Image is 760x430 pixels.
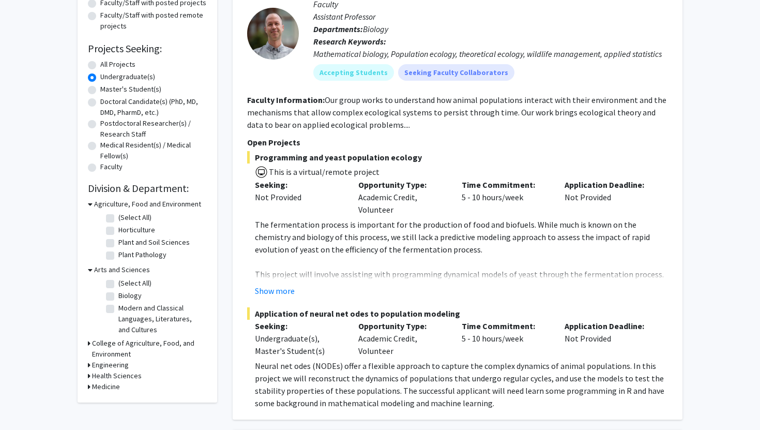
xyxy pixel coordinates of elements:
[351,179,454,216] div: Academic Credit, Volunteer
[92,381,120,392] h3: Medicine
[358,320,446,332] p: Opportunity Type:
[454,179,557,216] div: 5 - 10 hours/week
[557,179,660,216] div: Not Provided
[462,320,550,332] p: Time Commitment:
[118,225,155,235] label: Horticulture
[88,182,207,195] h2: Division & Department:
[454,320,557,357] div: 5 - 10 hours/week
[92,338,207,360] h3: College of Agriculture, Food, and Environment
[118,237,190,248] label: Plant and Soil Sciences
[118,303,204,335] label: Modern and Classical Languages, Literatures, and Cultures
[247,95,325,105] b: Faculty Information:
[351,320,454,357] div: Academic Credit, Volunteer
[255,360,668,409] p: Neural net odes (NODEs) offer a flexible approach to capture the complex dynamics of animal popul...
[398,64,514,81] mat-chip: Seeking Faculty Collaborators
[100,59,135,70] label: All Projects
[313,48,668,60] div: Mathematical biology, Population ecology, theoretical ecology, wildlife management, applied stati...
[255,179,343,191] p: Seeking:
[313,10,668,23] p: Assistant Professor
[255,285,295,297] button: Show more
[92,370,142,381] h3: Health Sciences
[100,84,161,95] label: Master's Student(s)
[255,332,343,357] div: Undergraduate(s), Master's Student(s)
[313,24,363,34] b: Departments:
[557,320,660,357] div: Not Provided
[100,96,207,118] label: Doctoral Candidate(s) (PhD, MD, DMD, PharmD, etc.)
[255,191,343,203] div: Not Provided
[8,383,44,422] iframe: Chat
[247,136,668,149] p: Open Projects
[100,118,207,140] label: Postdoctoral Researcher(s) / Research Staff
[100,10,207,32] label: Faculty/Staff with posted remote projects
[247,95,666,130] fg-read-more: Our group works to understand how animal populations interact with their environment and the mech...
[565,320,652,332] p: Application Deadline:
[94,264,150,275] h3: Arts and Sciences
[118,212,151,223] label: (Select All)
[247,307,668,320] span: Application of neural net odes to population modeling
[313,64,394,81] mat-chip: Accepting Students
[92,360,129,370] h3: Engineering
[268,167,379,177] span: This is a virtual/remote project
[247,151,668,164] span: Programming and yeast population ecology
[118,249,166,260] label: Plant Pathology
[255,218,668,256] p: The fermentation process is important for the production of food and biofuels. While much is know...
[255,268,668,305] p: This project will involve assisting with programming dynamical models of yeast through the fermen...
[118,290,142,301] label: Biology
[94,199,201,210] h3: Agriculture, Food and Environment
[313,36,386,47] b: Research Keywords:
[100,161,123,172] label: Faculty
[462,179,550,191] p: Time Commitment:
[358,179,446,191] p: Opportunity Type:
[100,140,207,161] label: Medical Resident(s) / Medical Fellow(s)
[363,24,388,34] span: Biology
[88,42,207,55] h2: Projects Seeking:
[118,278,151,289] label: (Select All)
[565,179,652,191] p: Application Deadline:
[255,320,343,332] p: Seeking:
[100,71,155,82] label: Undergraduate(s)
